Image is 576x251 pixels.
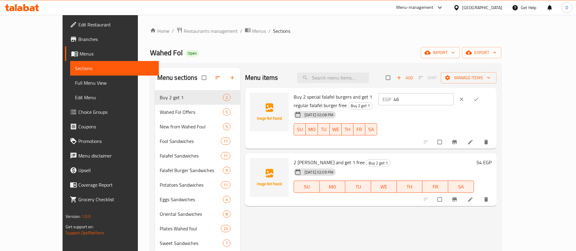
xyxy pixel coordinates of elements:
span: Version: [66,212,80,220]
button: Branch-specific-item [448,193,462,206]
p: EGP [383,96,391,103]
div: Falafel Sandwiches11 [155,148,240,163]
span: Plates Wahed foul [160,225,221,232]
span: Eggs Sandwiches [160,196,223,203]
span: Falafel Sandwiches [160,152,221,159]
a: Restaurants management [176,27,238,35]
div: items [223,196,230,203]
nav: breadcrumb [150,27,501,35]
div: Oriental Sandwiches8 [155,207,240,221]
button: SU [294,181,320,193]
div: items [223,108,230,116]
div: Wahed Fol Offers5 [155,105,240,119]
span: Wahed Fol Offers [160,108,223,116]
span: Open [185,51,199,56]
span: SA [368,125,375,134]
span: 11 [221,182,230,188]
span: 8 [223,211,230,217]
button: clear [455,93,469,106]
a: Edit menu item [467,139,475,145]
span: 11 [221,138,230,144]
span: Select to update [434,194,447,205]
button: WE [330,123,342,135]
span: 5 [223,124,230,130]
span: Buy 2 get 1 [348,102,372,109]
div: Sweet Sandwiches7 [155,236,240,250]
div: items [223,94,230,101]
span: TU [348,182,369,191]
span: WE [332,125,339,134]
li: / [268,27,271,35]
a: Menu disclaimer [65,148,159,163]
span: Wahed Fol [150,46,183,59]
span: WE [373,182,394,191]
button: SU [294,123,306,135]
button: TU [318,123,330,135]
span: Buy 2 get 1 [366,160,390,167]
span: 7 [223,240,230,246]
span: Falafel Burger Sandwiches [160,167,223,174]
a: Menus [65,46,159,61]
div: Falafel Burger Sandwiches9 [155,163,240,178]
span: 9 [223,168,230,173]
span: D [565,4,568,11]
div: items [223,239,230,247]
img: 2 Kiri Falafel and get 1 free [250,158,289,197]
a: Coverage Report [65,178,159,192]
div: Potatoes Sandwiches11 [155,178,240,192]
span: Edit Restaurant [78,21,154,28]
div: items [221,225,230,232]
div: [GEOGRAPHIC_DATA] [462,4,502,11]
button: Branch-specific-item [448,135,462,149]
div: Menu-management [396,4,434,11]
div: Eggs Sandwiches4 [155,192,240,207]
button: FR [353,123,365,135]
div: Buy 2 get 1 [160,94,223,101]
span: 23 [221,226,230,232]
button: TU [345,181,371,193]
div: Buy 2 get 12 [155,90,240,105]
div: items [221,137,230,145]
span: Sections [273,27,290,35]
span: Get support on: [66,223,94,231]
span: Buy 2 special falafel burgers and get 1 regular falafel burger free [294,92,372,110]
span: Coupons [78,123,154,130]
button: Add [395,73,414,83]
li: / [172,27,174,35]
div: Plates Wahed foul23 [155,221,240,236]
button: MO [306,123,318,135]
a: Home [150,27,169,35]
span: Sections [75,65,154,72]
a: Edit Restaurant [65,17,159,32]
a: Grocery Checklist [65,192,159,207]
span: 4 [223,197,230,202]
button: TH [342,123,353,135]
span: 5 [223,109,230,115]
span: export [467,49,496,56]
input: Please enter price [394,93,454,105]
span: 1.0.0 [82,212,91,220]
span: SA [451,182,472,191]
div: Potatoes Sandwiches [160,181,221,188]
span: 2 [223,95,230,100]
div: Oriental Sandwiches [160,210,223,218]
div: New from Wahed Foul [160,123,223,130]
a: Support.OpsPlatform [66,229,104,237]
span: Coverage Report [78,181,154,188]
span: Restaurants management [184,27,238,35]
span: Fool Sandwiches [160,137,221,145]
button: Manage items [441,72,496,83]
span: Upsell [78,167,154,174]
button: ok [469,93,484,106]
a: Branches [65,32,159,46]
div: Fool Sandwiches11 [155,134,240,148]
a: Promotions [65,134,159,148]
span: Add item [395,73,414,83]
span: Sweet Sandwiches [160,239,223,247]
span: Edit Menu [75,94,154,101]
span: Add [397,74,413,81]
